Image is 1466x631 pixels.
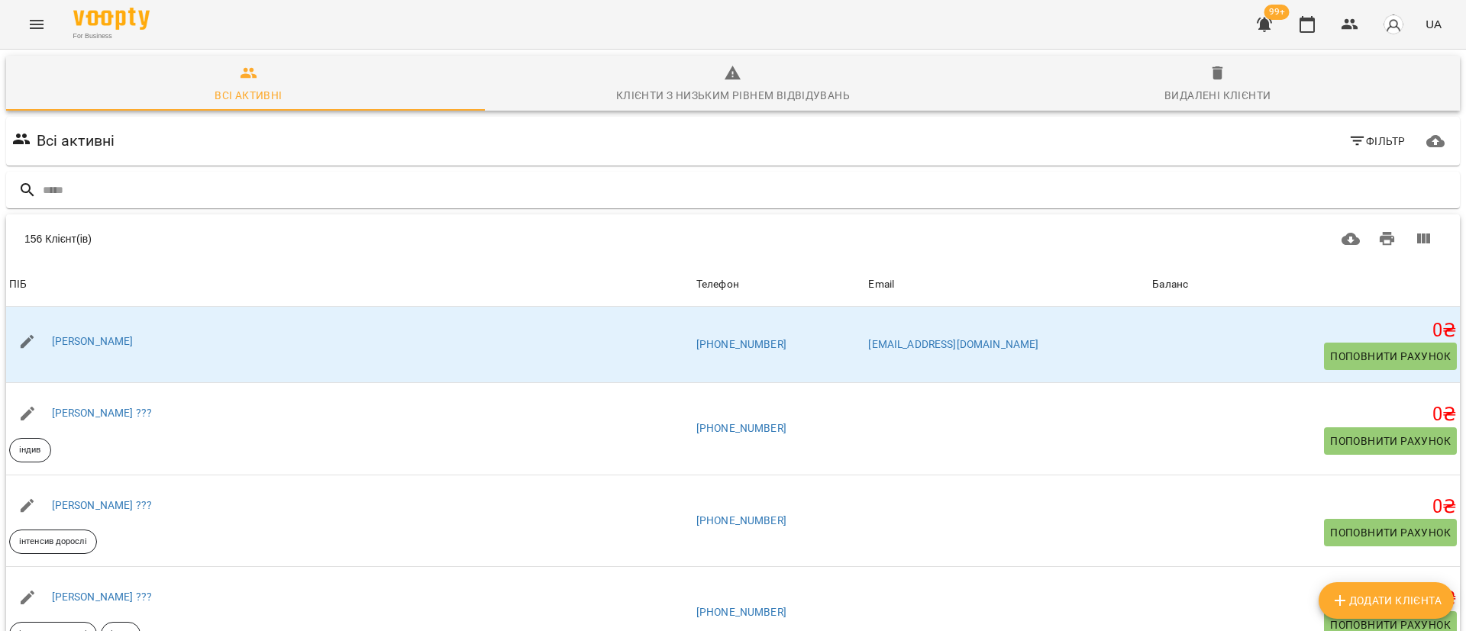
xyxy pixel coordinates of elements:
div: інтенсив дорослі [9,530,97,554]
div: 156 Клієнт(ів) [24,231,712,246]
div: Email [868,275,894,294]
div: Телефон [696,275,739,294]
span: ПІБ [9,275,690,294]
p: індив [19,444,41,457]
div: ПІБ [9,275,27,294]
a: [PHONE_NUMBER] [696,338,786,350]
img: Voopty Logo [73,8,150,30]
a: [PHONE_NUMBER] [696,606,786,618]
span: Баланс [1152,275,1457,294]
a: [PERSON_NAME] ??? [52,591,153,603]
span: Додати клієнта [1331,591,1442,610]
h5: 0 ₴ [1152,403,1457,427]
p: інтенсив дорослі [19,536,87,549]
div: Клієнти з низьким рівнем відвідувань [616,86,850,105]
h5: 0 ₴ [1152,495,1457,519]
button: Завантажити CSV [1332,221,1369,257]
span: Фільтр [1348,132,1406,150]
span: Поповнити рахунок [1330,347,1451,365]
h5: 0 ₴ [1152,319,1457,343]
h5: 0 ₴ [1152,587,1457,610]
div: індив [9,438,51,462]
a: [PHONE_NUMBER] [696,422,786,434]
div: Sort [9,275,27,294]
button: Фільтр [1342,127,1412,155]
h6: Всі активні [37,129,115,153]
div: Sort [868,275,894,294]
div: Table Toolbar [6,214,1460,263]
button: Друк [1369,221,1406,257]
div: Баланс [1152,275,1188,294]
span: UA [1426,16,1442,32]
a: [PERSON_NAME] ??? [52,407,153,419]
div: Всі активні [215,86,282,105]
a: [EMAIL_ADDRESS][DOMAIN_NAME] [868,338,1038,350]
span: 99+ [1264,5,1290,20]
button: UA [1419,10,1448,38]
button: Вигляд колонок [1405,221,1442,257]
span: For Business [73,31,150,41]
div: Видалені клієнти [1164,86,1271,105]
a: [PERSON_NAME] [52,335,134,347]
button: Menu [18,6,55,43]
span: Email [868,275,1146,294]
button: Додати клієнта [1319,582,1454,619]
span: Телефон [696,275,863,294]
button: Поповнити рахунок [1324,519,1457,546]
button: Поповнити рахунок [1324,343,1457,370]
span: Поповнити рахунок [1330,432,1451,450]
button: Поповнити рахунок [1324,427,1457,455]
span: Поповнити рахунок [1330,523,1451,542]
div: Sort [696,275,739,294]
a: [PERSON_NAME] ??? [52,499,153,511]
img: avatar_s.png [1383,14,1404,35]
div: Sort [1152,275,1188,294]
a: [PHONE_NUMBER] [696,514,786,526]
